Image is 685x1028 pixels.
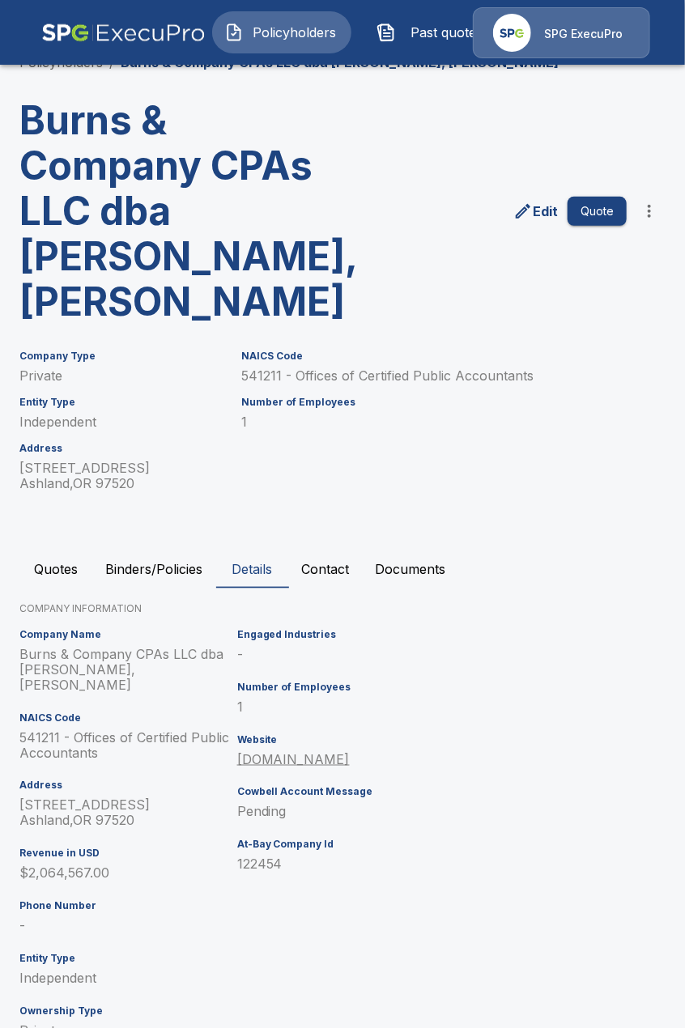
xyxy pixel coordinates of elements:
button: Quote [568,197,627,227]
p: 122454 [237,857,503,873]
p: 1 [237,699,503,715]
p: [STREET_ADDRESS] Ashland , OR 97520 [19,461,222,491]
h6: Company Type [19,350,222,362]
h6: Revenue in USD [19,848,231,860]
button: Quotes [19,550,92,588]
button: Policyholders IconPolicyholders [212,11,351,53]
button: Binders/Policies [92,550,215,588]
p: Edit [533,202,558,221]
h6: Number of Employees [237,682,503,693]
button: Details [215,550,288,588]
h6: NAICS Code [19,712,231,724]
a: [DOMAIN_NAME] [237,751,350,767]
img: Agency Icon [493,14,531,52]
p: 541211 - Offices of Certified Public Accountants [19,730,231,761]
h6: Entity Type [19,954,231,965]
p: 541211 - Offices of Certified Public Accountants [241,368,555,384]
h6: Entity Type [19,397,222,408]
p: Independent [19,414,222,430]
h3: Burns & Company CPAs LLC dba [PERSON_NAME], [PERSON_NAME] [19,98,336,325]
h6: Address [19,780,231,792]
button: more [633,195,666,227]
p: - [19,919,231,934]
h6: At-Bay Company Id [237,839,503,851]
a: edit [510,198,561,224]
button: Contact [288,550,362,588]
img: AA Logo [41,7,206,58]
img: Policyholders Icon [224,23,244,42]
p: Private [19,368,222,384]
button: Documents [362,550,458,588]
p: [STREET_ADDRESS] Ashland , OR 97520 [19,798,231,829]
h6: Ownership Type [19,1006,231,1017]
img: Past quotes Icon [377,23,396,42]
div: policyholder tabs [19,550,666,588]
h6: NAICS Code [241,350,555,362]
p: COMPANY INFORMATION [19,601,666,616]
iframe: Chat Widget [604,950,685,1028]
span: Policyholders [250,23,339,42]
h6: Engaged Industries [237,629,503,640]
h6: Company Name [19,629,231,640]
h6: Cowbell Account Message [237,787,503,798]
h6: Website [237,734,503,746]
span: Past quotes [402,23,491,42]
h6: Address [19,443,222,454]
p: Burns & Company CPAs LLC dba [PERSON_NAME], [PERSON_NAME] [19,647,231,693]
p: 1 [241,414,555,430]
h6: Phone Number [19,901,231,912]
p: Independent [19,971,231,987]
p: SPG ExecuPro [544,26,623,42]
button: Past quotes IconPast quotes [364,11,504,53]
h6: Number of Employees [241,397,555,408]
a: Agency IconSPG ExecuPro [473,7,650,58]
p: Pending [237,805,503,820]
p: - [237,647,503,662]
p: $2,064,567.00 [19,866,231,881]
